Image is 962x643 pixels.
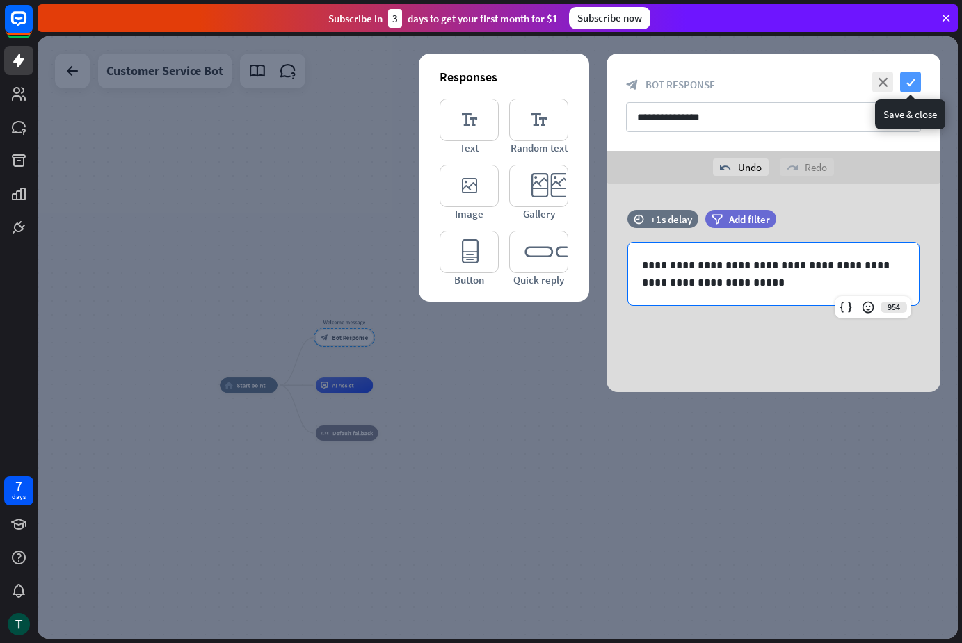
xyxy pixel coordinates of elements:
div: Subscribe in days to get your first month for $1 [328,9,558,28]
i: block_bot_response [626,79,639,91]
button: Open LiveChat chat widget [11,6,53,47]
i: time [634,214,644,224]
div: 3 [388,9,402,28]
i: close [872,72,893,92]
div: +1s delay [650,213,692,226]
a: 7 days [4,476,33,505]
div: Undo [713,158,769,176]
i: redo [787,162,798,173]
i: check [900,72,921,92]
div: Subscribe now [569,7,650,29]
span: Bot Response [646,78,715,91]
i: undo [720,162,731,173]
div: days [12,492,26,502]
span: Add filter [729,213,770,226]
i: filter [712,214,723,225]
div: Redo [780,158,834,176]
div: 7 [15,480,22,492]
